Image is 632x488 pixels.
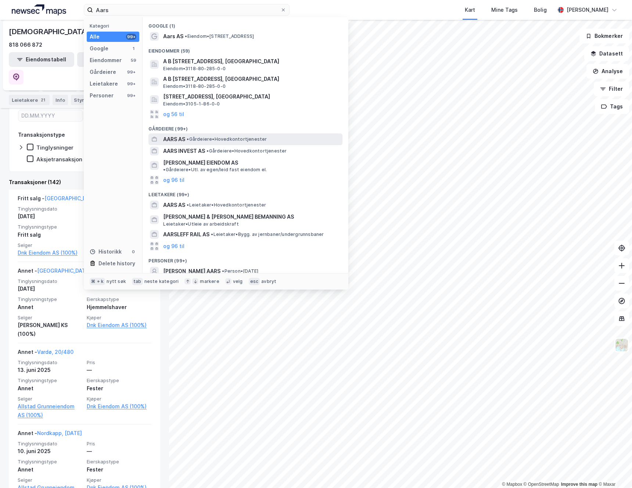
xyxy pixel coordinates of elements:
[586,64,629,79] button: Analyse
[9,178,160,187] div: Transaksjoner (142)
[90,247,122,256] div: Historikk
[18,459,82,465] span: Tinglysningstype
[18,402,82,420] a: Allstad Grunneiendom AS (100%)
[233,279,243,284] div: velg
[594,82,629,96] button: Filter
[87,359,151,366] span: Pris
[87,321,151,330] a: Dnk Eiendom AS (100%)
[87,465,151,474] div: Fester
[163,201,185,209] span: AARS AS
[18,284,82,293] div: [DATE]
[36,144,73,151] div: Tinglysninger
[163,167,165,172] span: •
[249,278,260,285] div: esc
[18,429,82,441] div: Annet -
[163,83,226,89] span: Eiendom • 3118-80-285-0-0
[143,186,348,199] div: Leietakere (99+)
[87,441,151,447] span: Pris
[211,232,324,237] span: Leietaker • Bygg. av jernbaner/undergrunnsbaner
[90,44,108,53] div: Google
[18,447,82,456] div: 10. juni 2025
[18,130,65,139] div: Transaksjonstype
[534,6,547,14] div: Bolig
[261,279,276,284] div: avbryt
[18,194,132,206] div: Fritt salg -
[18,206,82,212] span: Tinglysningsdato
[98,259,135,268] div: Delete history
[584,46,629,61] button: Datasett
[18,377,82,384] span: Tinglysningstype
[18,242,82,248] span: Selger
[491,6,518,14] div: Mine Tags
[126,81,136,87] div: 99+
[163,167,267,173] span: Gårdeiere • Utl. av egen/leid fast eiendom el.
[18,315,82,321] span: Selger
[18,477,82,483] span: Selger
[90,56,122,65] div: Eiendommer
[90,32,100,41] div: Alle
[18,366,82,374] div: 13. juni 2025
[222,268,224,274] span: •
[163,92,340,101] span: [STREET_ADDRESS], [GEOGRAPHIC_DATA]
[18,396,82,402] span: Selger
[130,57,136,63] div: 59
[90,91,114,100] div: Personer
[90,79,118,88] div: Leietakere
[53,95,68,105] div: Info
[163,32,183,41] span: Aars AS
[222,268,258,274] span: Person • [DATE]
[163,66,226,72] span: Eiendom • 3118-80-285-0-0
[37,349,73,355] a: Vardø, 20/480
[36,156,82,163] div: Aksjetransaksjon
[87,366,151,374] div: —
[87,447,151,456] div: —
[18,248,82,257] a: Dnk Eiendom AS (100%)
[579,29,629,43] button: Bokmerker
[163,147,205,155] span: AARS INVEST AS
[71,95,101,105] div: Styret
[9,52,74,67] button: Eiendomstabell
[524,482,559,487] a: OpenStreetMap
[185,33,187,39] span: •
[163,158,238,167] span: [PERSON_NAME] EIENDOM AS
[130,249,136,255] div: 0
[18,359,82,366] span: Tinglysningsdato
[126,93,136,98] div: 99+
[561,482,597,487] a: Improve this map
[18,465,82,474] div: Annet
[18,224,82,230] span: Tinglysningstype
[143,17,348,30] div: Google (1)
[18,110,83,121] input: DD.MM.YYYY
[87,396,151,402] span: Kjøper
[93,4,280,15] input: Søk på adresse, matrikkel, gårdeiere, leietakere eller personer
[132,278,143,285] div: tab
[87,459,151,465] span: Eierskapstype
[9,26,90,37] div: [DEMOGRAPHIC_DATA]
[18,296,82,302] span: Tinglysningstype
[163,212,340,221] span: [PERSON_NAME] & [PERSON_NAME] BEMANNING AS
[18,212,82,221] div: [DATE]
[37,268,122,274] a: [GEOGRAPHIC_DATA], 400/82/0/1
[163,57,340,66] span: A B [STREET_ADDRESS], [GEOGRAPHIC_DATA]
[567,6,608,14] div: [PERSON_NAME]
[18,278,82,284] span: Tinglysningsdato
[163,101,220,107] span: Eiendom • 3105-1-86-0-0
[18,441,82,447] span: Tinglysningsdato
[37,430,82,436] a: Nordkapp, [DATE]
[163,230,209,239] span: AARSLEFF RAIL AS
[12,4,66,15] img: logo.a4113a55bc3d86da70a041830d287a7e.svg
[39,96,47,104] div: 21
[77,52,143,67] button: Leietakertabell
[87,384,151,393] div: Fester
[163,75,340,83] span: A B [STREET_ADDRESS], [GEOGRAPHIC_DATA]
[18,266,122,278] div: Annet -
[595,453,632,488] div: Kontrollprogram for chat
[87,477,151,483] span: Kjøper
[207,148,287,154] span: Gårdeiere • Hovedkontortjenester
[185,33,254,39] span: Eiendom • [STREET_ADDRESS]
[87,315,151,321] span: Kjøper
[9,40,42,49] div: 818 066 872
[143,42,348,55] div: Eiendommer (59)
[163,267,220,276] span: [PERSON_NAME] AARS
[595,453,632,488] iframe: Chat Widget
